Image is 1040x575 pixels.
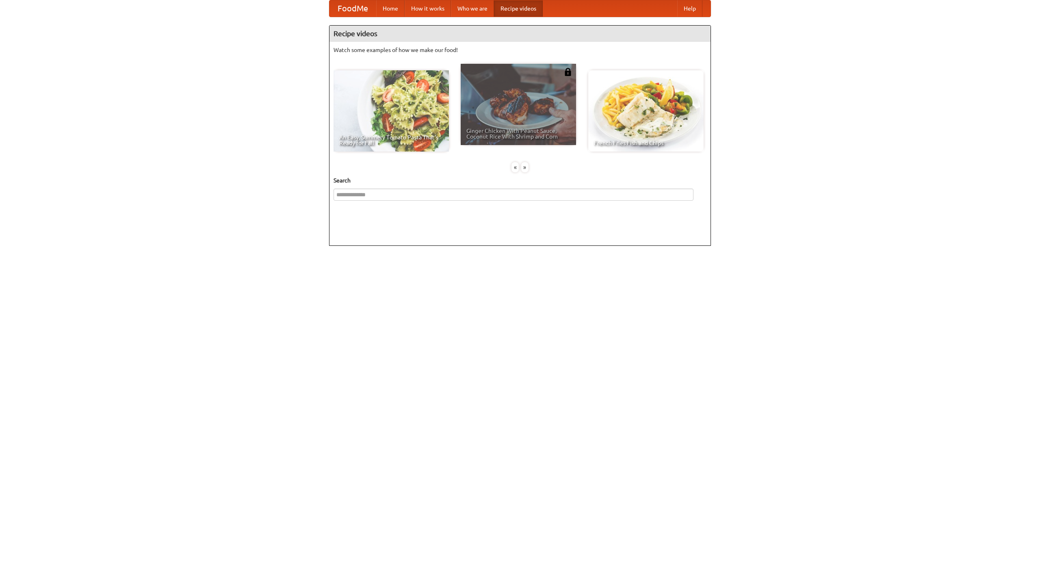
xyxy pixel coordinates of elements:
[451,0,494,17] a: Who we are
[588,70,704,152] a: French Fries Fish and Chips
[329,26,711,42] h4: Recipe videos
[677,0,702,17] a: Help
[329,0,376,17] a: FoodMe
[334,70,449,152] a: An Easy, Summery Tomato Pasta That's Ready for Fall
[494,0,543,17] a: Recipe videos
[376,0,405,17] a: Home
[339,135,443,146] span: An Easy, Summery Tomato Pasta That's Ready for Fall
[334,46,706,54] p: Watch some examples of how we make our food!
[334,176,706,184] h5: Search
[405,0,451,17] a: How it works
[521,162,529,172] div: »
[594,140,698,146] span: French Fries Fish and Chips
[564,68,572,76] img: 483408.png
[511,162,519,172] div: «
